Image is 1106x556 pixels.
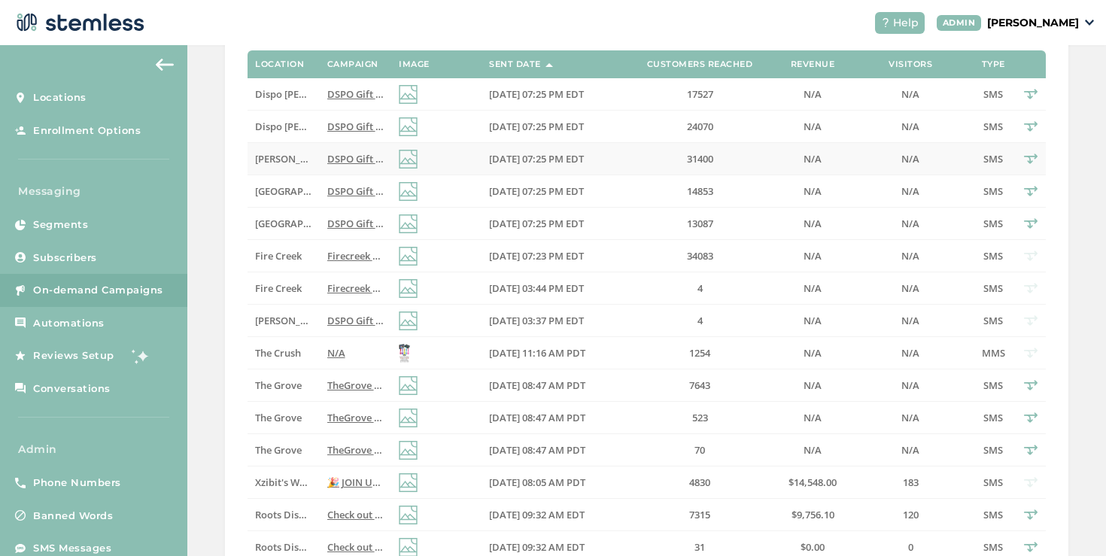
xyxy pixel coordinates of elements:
[978,347,1008,360] label: MMS
[697,281,703,295] span: 4
[489,59,541,69] label: Sent Date
[881,18,890,27] img: icon-help-white-03924b79.svg
[489,475,585,489] span: [DATE] 08:05 AM PDT
[489,314,617,327] label: 09/21/2025 03:37 PM EDT
[399,311,418,330] img: icon-img-d887fa0c.svg
[489,250,617,263] label: 09/21/2025 07:23 PM EDT
[255,250,311,263] label: Fire Creek
[632,314,767,327] label: 4
[901,184,919,198] span: N/A
[399,409,418,427] img: icon-img-d887fa0c.svg
[489,88,617,101] label: 09/21/2025 07:25 PM EDT
[489,540,585,554] span: [DATE] 09:32 AM EDT
[255,443,302,457] span: The Grove
[801,540,825,554] span: $0.00
[782,314,843,327] label: N/A
[983,120,1003,133] span: SMS
[126,341,156,371] img: glitter-stars-b7820f95.gif
[903,508,919,521] span: 120
[255,120,361,133] span: Dispo [PERSON_NAME]
[858,347,963,360] label: N/A
[937,15,982,31] div: ADMIN
[982,59,1005,69] label: Type
[804,411,822,424] span: N/A
[255,412,311,424] label: The Grove
[983,152,1003,166] span: SMS
[687,152,713,166] span: 31400
[632,509,767,521] label: 7315
[978,185,1008,198] label: SMS
[1031,484,1106,556] iframe: Chat Widget
[858,509,963,521] label: 120
[33,90,87,105] span: Locations
[255,509,311,521] label: Roots Dispensary - Rec
[782,217,843,230] label: N/A
[858,476,963,489] label: 183
[255,87,460,101] span: Dispo [PERSON_NAME][GEOGRAPHIC_DATA]
[687,217,713,230] span: 13087
[978,314,1008,327] label: SMS
[156,59,174,71] img: icon-arrow-back-accent-c549486e.svg
[33,123,141,138] span: Enrollment Options
[399,150,418,169] img: icon-img-d887fa0c.svg
[327,379,384,392] label: TheGrove La Mesa: You have a new notification waiting for you, {first_name}! Reply END to cancel
[399,117,418,136] img: icon-img-d887fa0c.svg
[327,250,384,263] label: Firecreek Gift Bag Alert! Spend $100, walk out with a custom FREE $100 gift bag Mon-Wed. Tap link...
[983,281,1003,295] span: SMS
[327,444,384,457] label: TheGrove La Mesa: You have a new notification waiting for you, {first_name}! Reply END to cancel
[782,444,843,457] label: N/A
[327,443,780,457] span: TheGrove La Mesa: You have a new notification waiting for you, {first_name}! Reply END to cancel
[489,120,617,133] label: 09/21/2025 07:25 PM EDT
[901,249,919,263] span: N/A
[327,541,384,554] label: Check out our new deals at Roots! Reply END to cancel
[804,443,822,457] span: N/A
[782,153,843,166] label: N/A
[692,411,708,424] span: 523
[399,441,418,460] img: icon-img-d887fa0c.svg
[782,476,843,489] label: $14,548.00
[255,475,488,489] span: Xzibit's West Coast Cannabis [GEOGRAPHIC_DATA]
[858,379,963,392] label: N/A
[327,314,915,327] span: DSPO Gift Bag Alert! Spend $100 & walk out with a custom FREE $100 gift bag Mon-Wed. Tap link for...
[901,411,919,424] span: N/A
[647,59,753,69] label: Customers Reached
[255,347,311,360] label: The Crush
[983,443,1003,457] span: SMS
[255,217,311,230] label: Dispo Bay City North
[327,217,915,230] span: DSPO Gift Bag Alert! Spend $100 & walk out with a custom FREE $100 gift bag Mon-Wed. Tap link for...
[399,247,418,266] img: icon-img-d887fa0c.svg
[901,346,919,360] span: N/A
[489,541,617,554] label: 09/21/2025 09:32 AM EDT
[858,250,963,263] label: N/A
[983,249,1003,263] span: SMS
[399,279,418,298] img: icon-img-d887fa0c.svg
[689,508,710,521] span: 7315
[858,153,963,166] label: N/A
[255,184,354,198] span: [GEOGRAPHIC_DATA]
[489,153,617,166] label: 09/21/2025 07:25 PM EDT
[987,15,1079,31] p: [PERSON_NAME]
[489,185,617,198] label: 09/21/2025 07:25 PM EDT
[858,88,963,101] label: N/A
[858,541,963,554] label: 0
[687,249,713,263] span: 34083
[399,214,418,233] img: icon-img-d887fa0c.svg
[632,541,767,554] label: 31
[782,541,843,554] label: $0.00
[327,152,915,166] span: DSPO Gift Bag Alert! Spend $100 & walk out with a custom FREE $100 gift bag Mon-Wed. Tap link for...
[804,152,822,166] span: N/A
[255,282,311,295] label: Fire Creek
[489,346,585,360] span: [DATE] 11:16 AM PDT
[399,473,418,492] img: icon-img-d887fa0c.svg
[632,88,767,101] label: 17527
[489,347,617,360] label: 09/21/2025 11:16 AM PDT
[489,412,617,424] label: 09/21/2025 08:47 AM PDT
[983,475,1003,489] span: SMS
[327,87,915,101] span: DSPO Gift Bag Alert! Spend $100 & walk out with a custom FREE $100 gift bag Mon-Wed. Tap link for...
[327,509,384,521] label: Check out our new deals at Roots! Reply END to cancel
[632,217,767,230] label: 13087
[978,217,1008,230] label: SMS
[255,217,354,230] span: [GEOGRAPHIC_DATA]
[489,217,617,230] label: 09/21/2025 07:25 PM EDT
[978,250,1008,263] label: SMS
